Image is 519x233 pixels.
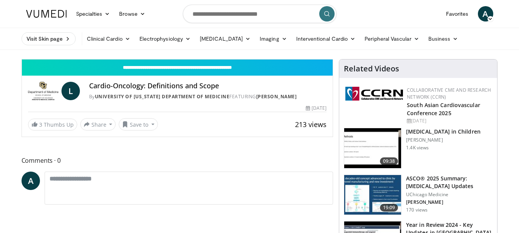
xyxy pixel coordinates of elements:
[441,6,473,21] a: Favorites
[345,87,403,101] img: a04ee3ba-8487-4636-b0fb-5e8d268f3737.png.150x105_q85_autocrop_double_scale_upscale_version-0.2.png
[256,93,297,100] a: [PERSON_NAME]
[22,155,333,165] span: Comments 0
[407,87,491,100] a: Collaborative CME and Research Network (CCRN)
[195,31,255,46] a: [MEDICAL_DATA]
[80,118,116,131] button: Share
[424,31,463,46] a: Business
[344,175,492,215] a: 19:09 ASCO® 2025 Summary: [MEDICAL_DATA] Updates UChicago Medicine [PERSON_NAME] 170 views
[406,175,492,190] h3: ASCO® 2025 Summary: [MEDICAL_DATA] Updates
[183,5,337,23] input: Search topics, interventions
[95,93,230,100] a: University of [US_STATE] Department of Medicine
[114,6,150,21] a: Browse
[82,31,135,46] a: Clinical Cardio
[380,204,398,212] span: 19:09
[71,6,115,21] a: Specialties
[26,10,67,18] img: VuMedi Logo
[119,118,158,131] button: Save to
[306,105,327,112] div: [DATE]
[406,192,492,198] p: UChicago Medicine
[344,175,401,215] img: e3f8699c-655a-40d7-9e09-ddaffb4702c0.150x105_q85_crop-smart_upscale.jpg
[406,128,481,136] h3: [MEDICAL_DATA] in Children
[406,207,428,213] p: 170 views
[255,31,292,46] a: Imaging
[406,145,429,151] p: 1.4K views
[478,6,493,21] a: A
[28,119,77,131] a: 3 Thumbs Up
[344,128,401,168] img: 02d29aa9-807e-4988-be31-987865366474.150x105_q85_crop-smart_upscale.jpg
[22,32,76,45] a: Visit Skin page
[61,82,80,100] a: L
[135,31,195,46] a: Electrophysiology
[39,121,42,128] span: 3
[295,120,327,129] span: 213 views
[360,31,423,46] a: Peripheral Vascular
[344,128,492,169] a: 09:38 [MEDICAL_DATA] in Children [PERSON_NAME] 1.4K views
[22,172,40,190] a: A
[292,31,360,46] a: Interventional Cardio
[28,82,58,100] img: University of Colorado Department of Medicine
[89,82,327,90] h4: Cardio-Oncology: Definitions and Scope
[407,117,491,124] div: [DATE]
[406,137,481,143] p: [PERSON_NAME]
[89,93,327,100] div: By FEATURING
[407,101,480,117] a: South Asian Cardiovascular Conference 2025
[380,157,398,165] span: 09:38
[406,199,492,205] p: [PERSON_NAME]
[344,64,399,73] h4: Related Videos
